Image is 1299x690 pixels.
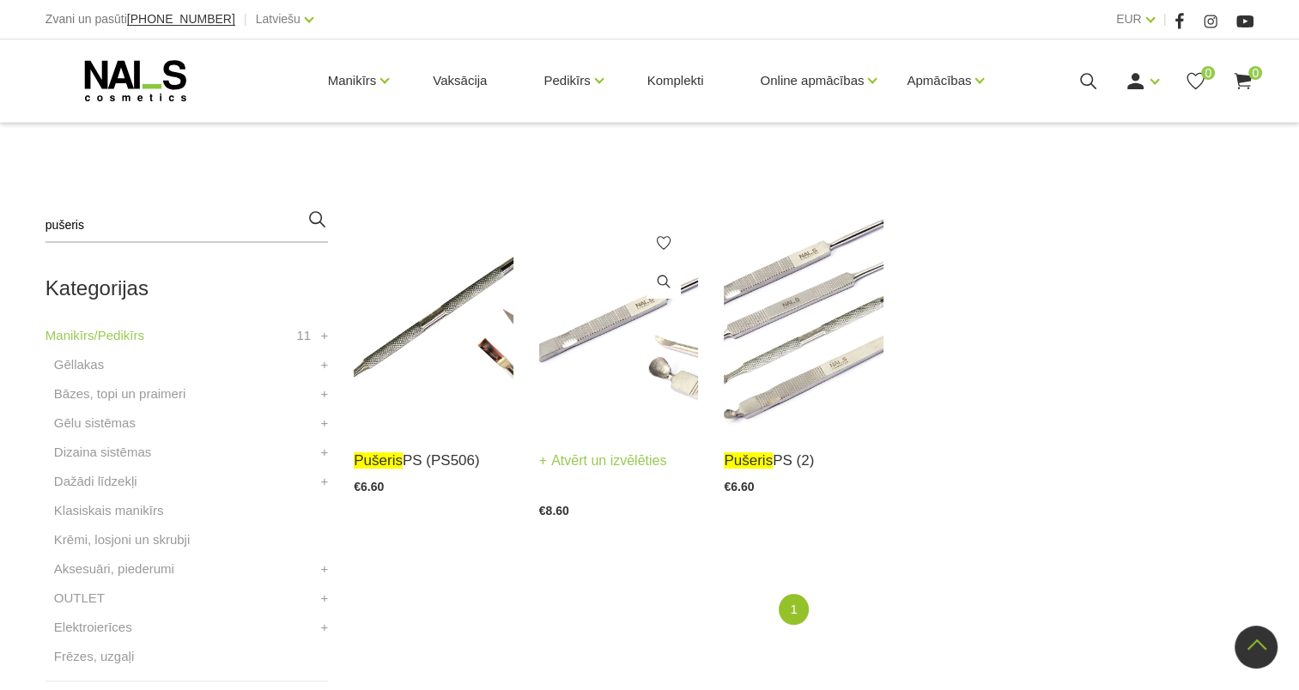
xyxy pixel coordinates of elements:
a: [PHONE_NUMBER] [127,13,235,26]
a: Elektroierīces [54,617,132,638]
a: OUTLET [54,588,105,608]
a: Online apmācības [760,46,864,115]
img: Nerūsējošā tērauda pušeri ērtai kutikulas atbīdīšanai.... [354,209,513,427]
a: + [320,442,328,463]
a: Gēlu sistēmas [54,413,136,433]
a: Bāzes, topi un praimeri [54,384,185,404]
span: | [244,9,247,30]
a: Komplekti [634,39,718,122]
a: 1 [779,594,808,626]
input: Meklēt produktus ... [46,209,328,243]
span: €6.60 [724,480,754,493]
a: + [320,471,328,492]
a: Klasiskais manikīrs [54,500,164,521]
span: [PHONE_NUMBER] [127,12,235,26]
a: Latviešu [256,9,300,29]
a: + [320,617,328,638]
a: Manikīrs/Pedikīrs [46,325,144,346]
a: + [320,413,328,433]
img: Nerūsējošā tērauda pušeri ērtai kutikulas atbīdīšanai.... [539,209,699,427]
span: 11 [296,325,311,346]
a: pušerisPS (PS506) [354,449,513,472]
span: 0 [1248,66,1262,80]
a: Dizaina sistēmas [54,442,151,463]
a: + [320,559,328,579]
div: Zvani un pasūti [46,9,235,30]
a: pušerisPS (2) [724,449,883,472]
img: Nerūsējošā tērauda pušeri ērtai kutikulas atbīdīšanai.... [724,209,883,427]
span: 0 [1201,66,1215,80]
a: Aksesuāri, piederumi [54,559,174,579]
a: Pedikīrs [543,46,590,115]
a: Manikīrs [328,46,377,115]
a: Vaksācija [419,39,501,122]
a: EUR [1116,9,1142,29]
a: 0 [1232,70,1253,92]
a: Dažādi līdzekļi [54,471,137,492]
span: €8.60 [539,504,569,517]
a: + [320,325,328,346]
a: 0 [1185,70,1206,92]
nav: catalog-product-list [354,594,1253,626]
a: Apmācības [907,46,971,115]
a: Atvērt un izvēlēties [539,449,667,473]
span: | [1163,9,1167,30]
span: pušeris [354,452,403,469]
a: Frēzes, uzgaļi [54,646,134,667]
a: + [320,354,328,375]
span: €6.60 [354,480,384,493]
span: pušeris [724,452,773,469]
a: + [320,384,328,404]
a: + [320,588,328,608]
h2: Kategorijas [46,277,328,300]
a: Gēllakas [54,354,104,375]
a: Krēmi, losjoni un skrubji [54,530,190,550]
